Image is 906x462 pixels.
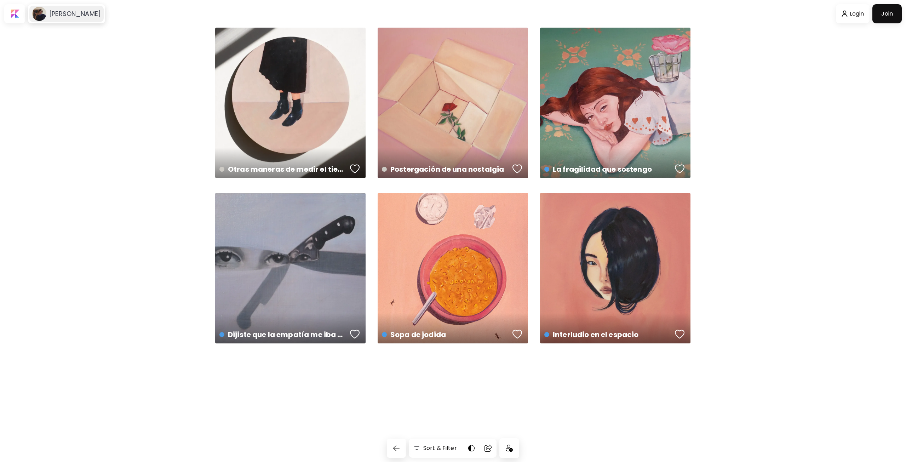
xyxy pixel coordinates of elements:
a: Join [872,4,902,23]
button: favorites [511,327,524,341]
button: favorites [673,327,687,341]
h4: Interludio en el espacio [544,329,672,340]
button: favorites [348,162,362,176]
a: Interludio en el espaciofavoriteshttps://cdn.kaleido.art/CDN/Artwork/169786/Primary/medium.webp?u... [540,193,690,343]
img: back [392,444,401,452]
button: favorites [673,162,687,176]
h4: La fragilidad que sostengo [544,164,672,175]
a: back [387,439,409,458]
a: Postergación de una nostalgiafavoriteshttps://cdn.kaleido.art/CDN/Artwork/169791/Primary/medium.w... [378,28,528,178]
h6: [PERSON_NAME] [49,10,101,18]
button: favorites [348,327,362,341]
h4: Postergación de una nostalgia [382,164,510,175]
h4: Otras maneras de medir el tiempo [219,164,348,175]
img: icon [506,445,513,452]
a: Otras maneras de medir el tiempofavoriteshttps://cdn.kaleido.art/CDN/Artwork/169792/Primary/mediu... [215,28,366,178]
a: La fragilidad que sostengofavoriteshttps://cdn.kaleido.art/CDN/Artwork/169790/Primary/medium.webp... [540,28,690,178]
a: Sopa de jodidafavoriteshttps://cdn.kaleido.art/CDN/Artwork/169787/Primary/medium.webp?updated=753815 [378,193,528,343]
h6: Sort & Filter [423,444,457,452]
button: back [387,439,406,458]
h4: Sopa de jodida [382,329,510,340]
button: favorites [511,162,524,176]
a: Dijiste que la empatía me iba a matarfavoriteshttps://cdn.kaleido.art/CDN/Artwork/169789/Primary/... [215,193,366,343]
h4: Dijiste que la empatía me iba a matar [219,329,348,340]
